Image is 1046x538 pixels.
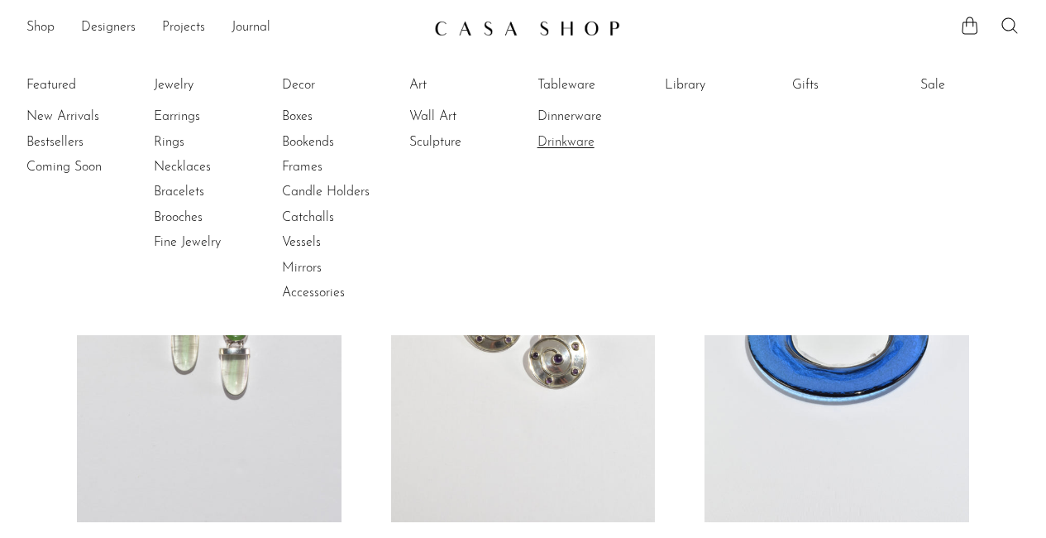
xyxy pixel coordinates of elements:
[282,158,406,176] a: Frames
[282,183,406,201] a: Candle Holders
[154,233,278,252] a: Fine Jewelry
[409,108,533,126] a: Wall Art
[282,73,406,306] ul: Decor
[665,76,789,94] a: Library
[537,73,662,155] ul: Tableware
[162,17,205,39] a: Projects
[282,108,406,126] a: Boxes
[409,76,533,94] a: Art
[282,133,406,151] a: Bookends
[154,108,278,126] a: Earrings
[537,108,662,126] a: Dinnerware
[154,158,278,176] a: Necklaces
[282,259,406,277] a: Mirrors
[920,76,1044,94] a: Sale
[81,17,136,39] a: Designers
[537,76,662,94] a: Tableware
[409,133,533,151] a: Sculpture
[154,76,278,94] a: Jewelry
[920,73,1044,104] ul: Sale
[665,73,789,104] ul: Library
[26,133,150,151] a: Bestsellers
[282,284,406,302] a: Accessories
[792,76,916,94] a: Gifts
[26,158,150,176] a: Coming Soon
[792,73,916,104] ul: Gifts
[154,133,278,151] a: Rings
[282,76,406,94] a: Decor
[282,233,406,252] a: Vessels
[537,133,662,151] a: Drinkware
[26,14,421,42] ul: NEW HEADER MENU
[26,108,150,126] a: New Arrivals
[26,104,150,180] ul: Featured
[154,209,278,227] a: Brooches
[409,73,533,155] ul: Art
[282,209,406,227] a: Catchalls
[26,14,421,42] nav: Desktop navigation
[154,183,278,201] a: Bracelets
[232,17,270,39] a: Journal
[154,73,278,256] ul: Jewelry
[26,17,55,39] a: Shop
